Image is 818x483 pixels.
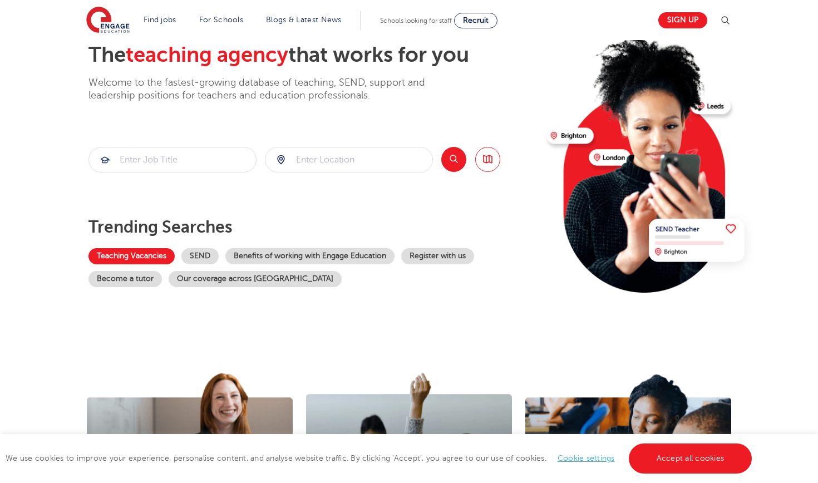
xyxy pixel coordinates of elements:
a: Become a tutor [88,271,162,287]
a: Register with us [401,248,474,264]
a: Teaching Vacancies [88,248,175,264]
p: Welcome to the fastest-growing database of teaching, SEND, support and leadership positions for t... [88,76,456,102]
a: Our coverage across [GEOGRAPHIC_DATA] [169,271,342,287]
a: Benefits of working with Engage Education [225,248,395,264]
p: Trending searches [88,217,538,237]
a: Blogs & Latest News [266,16,342,24]
a: Sign up [658,12,707,28]
div: Submit [88,147,257,172]
span: Recruit [463,16,489,24]
a: SEND [181,248,219,264]
span: Schools looking for staff [380,17,452,24]
button: Search [441,147,466,172]
input: Submit [89,147,256,172]
h2: The that works for you [88,42,538,68]
a: Cookie settings [558,454,615,462]
input: Submit [265,147,432,172]
a: Find jobs [144,16,176,24]
img: Engage Education [86,7,130,34]
a: For Schools [199,16,243,24]
a: Accept all cookies [629,443,752,474]
span: teaching agency [126,43,288,67]
div: Submit [265,147,433,172]
span: We use cookies to improve your experience, personalise content, and analyse website traffic. By c... [6,454,755,462]
a: Recruit [454,13,497,28]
